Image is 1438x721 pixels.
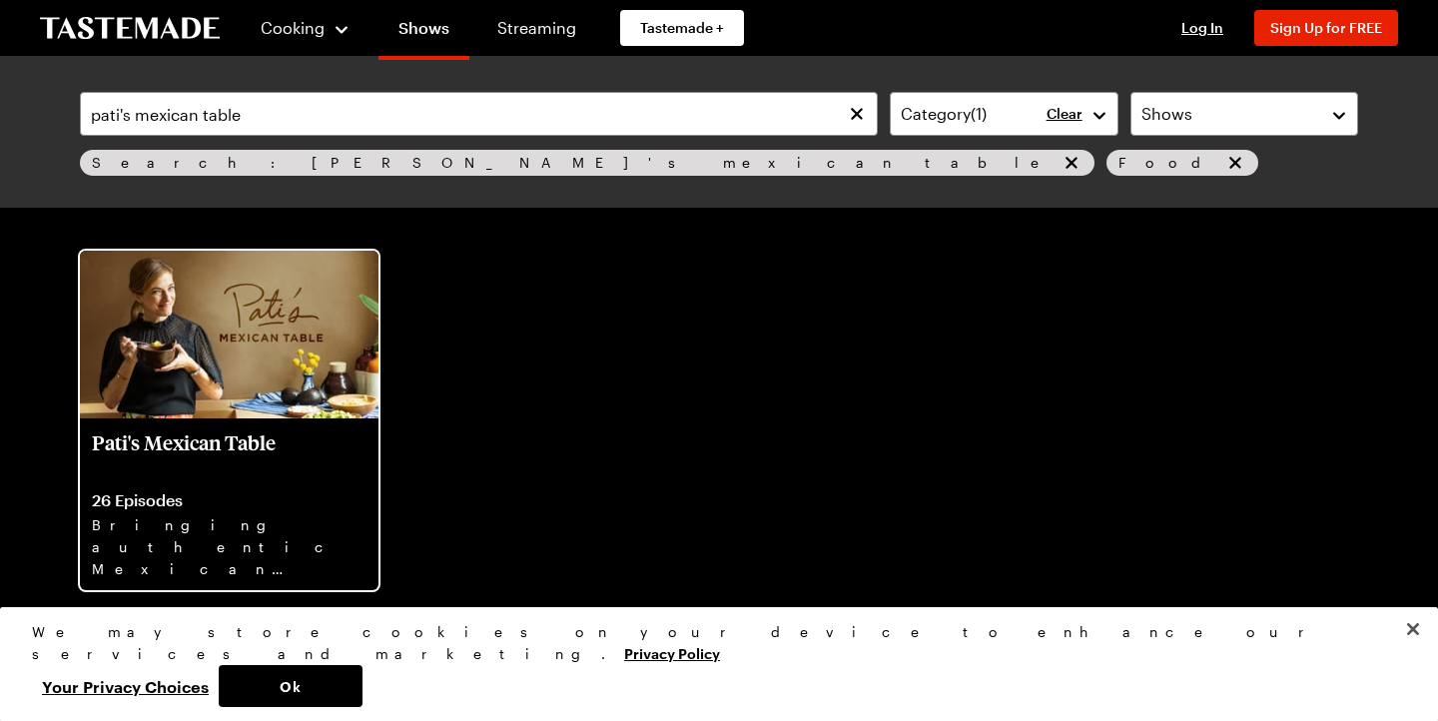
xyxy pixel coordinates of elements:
[901,102,1077,126] div: Category ( 1 )
[846,103,868,125] button: Clear search
[32,621,1389,707] div: Privacy
[80,251,378,418] img: Pati's Mexican Table
[624,643,720,662] a: More information about your privacy, opens in a new tab
[92,490,366,510] p: 26 Episodes
[1130,92,1358,136] button: Shows
[1181,19,1223,36] span: Log In
[92,430,366,478] p: Pati's Mexican Table
[1162,18,1242,38] button: Log In
[620,10,744,46] a: Tastemade +
[32,665,219,707] button: Your Privacy Choices
[32,621,1389,665] div: We may store cookies on your device to enhance our services and marketing.
[1141,102,1192,126] span: Shows
[640,18,724,38] span: Tastemade +
[1254,10,1398,46] button: Sign Up for FREE
[890,92,1117,136] button: Category(1)
[260,4,351,52] button: Cooking
[1047,105,1082,123] button: Clear Category filter
[1224,152,1246,174] button: remove Food
[1270,19,1382,36] span: Sign Up for FREE
[92,152,1057,174] span: Search: [PERSON_NAME]'s mexican table
[219,665,362,707] button: Ok
[1061,152,1082,174] button: remove Search: pati's mexican table
[261,18,325,37] span: Cooking
[378,4,469,60] a: Shows
[40,17,220,40] a: To Tastemade Home Page
[1047,105,1082,123] p: Clear
[1118,152,1220,174] span: Food
[80,251,378,590] a: Pati's Mexican TablePati's Mexican Table26 EpisodesBringing authentic Mexican flavors, colors, te...
[1391,607,1435,651] button: Close
[92,514,366,578] p: Bringing authentic Mexican flavors, colors, textures and warmth into American kitchens.
[80,92,878,136] input: Search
